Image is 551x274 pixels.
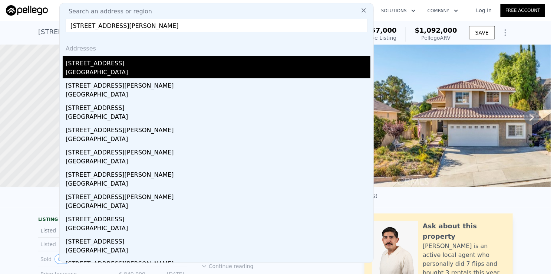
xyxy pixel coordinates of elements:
button: Company [422,4,464,17]
div: Ask about this property [423,221,505,242]
div: [GEOGRAPHIC_DATA] [66,112,370,123]
button: Show Options [498,25,513,40]
div: [GEOGRAPHIC_DATA] [66,90,370,101]
div: [GEOGRAPHIC_DATA] [66,157,370,167]
div: [STREET_ADDRESS] [66,212,370,224]
div: [STREET_ADDRESS] [66,56,370,68]
img: Pellego [6,5,48,16]
span: $1,092,000 [415,26,457,34]
div: [STREET_ADDRESS][PERSON_NAME] [66,123,370,135]
button: Solutions [375,4,422,17]
div: Pellego ARV [415,34,457,42]
div: [GEOGRAPHIC_DATA] [66,68,370,78]
a: Free Account [501,4,545,17]
div: [STREET_ADDRESS][PERSON_NAME] [66,190,370,202]
div: [GEOGRAPHIC_DATA] [66,135,370,145]
div: [GEOGRAPHIC_DATA] [66,202,370,212]
span: Active Listing [362,35,397,41]
span: Search an address or region [63,7,152,16]
div: Listed [40,227,106,234]
div: [GEOGRAPHIC_DATA] [66,224,370,234]
div: [STREET_ADDRESS] [66,234,370,246]
div: LISTING & SALE HISTORY [38,216,187,224]
div: [GEOGRAPHIC_DATA] [66,246,370,257]
button: Continue reading [201,262,254,270]
button: SAVE [469,26,495,39]
span: $957,000 [362,26,397,34]
div: [STREET_ADDRESS] [66,101,370,112]
div: [STREET_ADDRESS][PERSON_NAME] [66,145,370,157]
div: [STREET_ADDRESS][PERSON_NAME] [66,167,370,179]
div: Addresses [63,38,370,56]
div: [STREET_ADDRESS][PERSON_NAME] [66,78,370,90]
button: View historical data [55,254,70,264]
div: [GEOGRAPHIC_DATA] [66,179,370,190]
div: [STREET_ADDRESS] , Santa Clarita , CA 91390 [38,27,189,37]
a: Log In [467,7,501,14]
div: Listed [40,241,106,248]
div: [STREET_ADDRESS][PERSON_NAME] [66,257,370,268]
input: Enter an address, city, region, neighborhood or zip code [66,19,367,32]
div: Sold [40,254,106,264]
